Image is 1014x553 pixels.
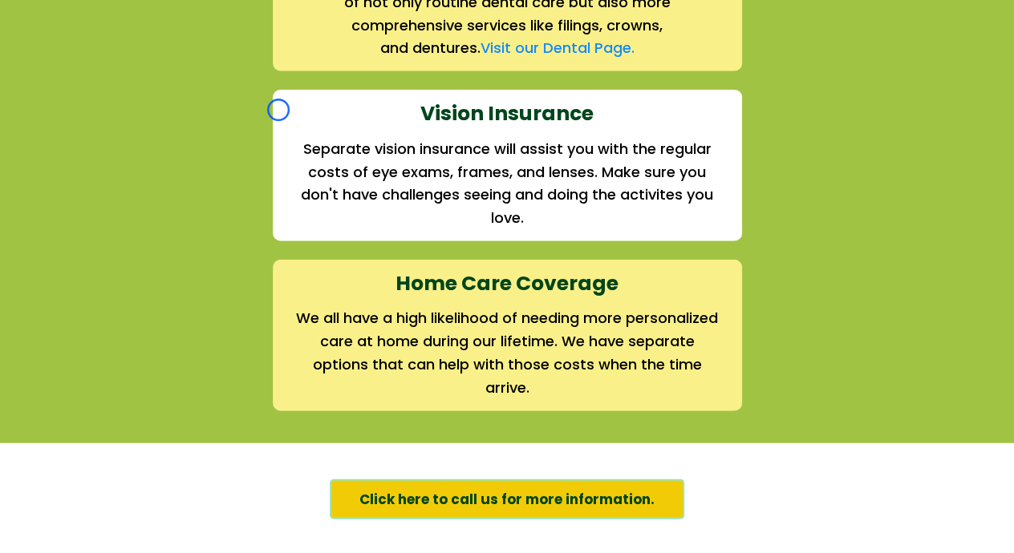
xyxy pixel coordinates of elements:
h2: and dentures. [296,37,719,60]
a: Click here to call us for more information. [330,479,684,519]
h2: Separate vision insurance will assist you with the regular costs of eye exams, frames, and lenses... [296,138,719,230]
h2: We all have a high likelihood of needing more personalized care at home during our lifetime. We h... [296,307,719,399]
strong: Home Care Coverage [395,269,619,297]
span: Click here to call us for more information. [359,489,655,510]
strong: Vision Insurance [420,99,594,127]
a: Visit our Dental Page. [481,38,635,58]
